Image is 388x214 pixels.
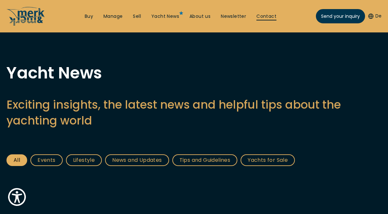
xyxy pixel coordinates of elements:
button: Show Accessibility Preferences [6,186,27,208]
a: Send your inquiry [316,9,365,23]
h2: Exciting insights, the latest news and helpful tips about the yachting world [6,97,382,128]
a: Buy [85,13,93,20]
a: Contact [256,13,276,20]
button: De [368,13,382,19]
a: About us [189,13,210,20]
h1: Yacht News [6,65,382,81]
a: Events [30,154,62,166]
span: Send your inquiry [321,13,360,20]
a: All [6,154,27,166]
a: Tips and Guidelines [172,154,238,166]
a: Yachts for Sale [241,154,295,166]
a: Manage [103,13,123,20]
a: News and Updates [105,154,169,166]
a: Sell [133,13,141,20]
a: Newsletter [221,13,246,20]
a: / [6,20,45,28]
a: Yacht News [151,13,179,20]
a: Lifestyle [66,154,102,166]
